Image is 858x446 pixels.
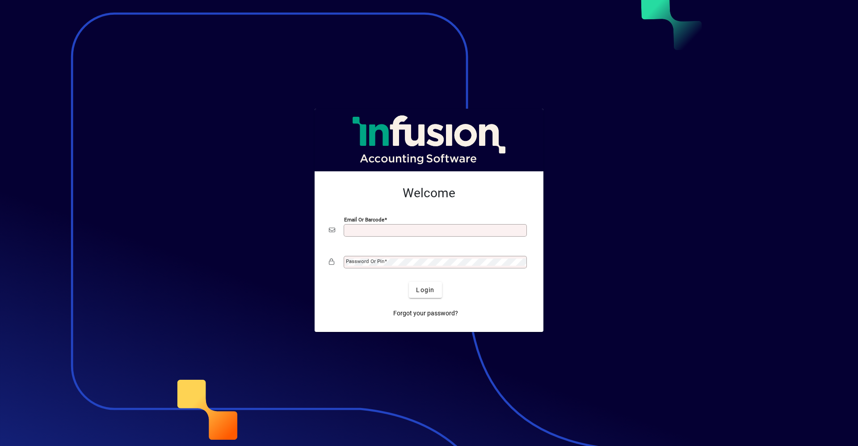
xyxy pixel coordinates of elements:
[409,282,442,298] button: Login
[344,217,384,223] mat-label: Email or Barcode
[346,258,384,264] mat-label: Password or Pin
[329,186,529,201] h2: Welcome
[416,285,434,295] span: Login
[390,305,462,321] a: Forgot your password?
[393,309,458,318] span: Forgot your password?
